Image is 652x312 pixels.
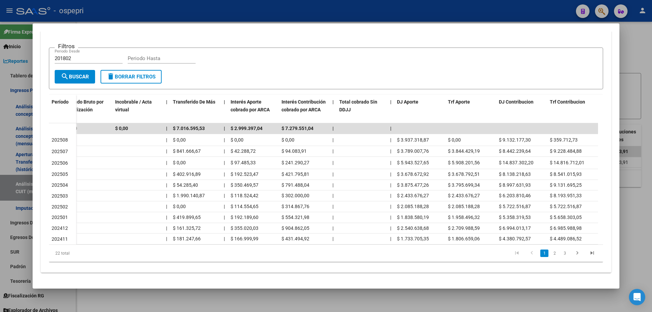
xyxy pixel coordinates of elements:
[540,250,548,257] a: 1
[510,250,523,257] a: go to first page
[170,95,221,125] datatable-header-cell: Transferido De Más
[448,160,480,165] span: $ 5.908.201,56
[332,193,333,198] span: |
[224,182,225,188] span: |
[499,99,533,105] span: DJ Contribucion
[173,182,198,188] span: $ 54.285,40
[282,215,309,220] span: $ 554.321,98
[550,204,582,209] span: $ 5.722.516,87
[228,95,279,125] datatable-header-cell: Interés Aporte cobrado por ARCA
[397,148,429,154] span: $ 3.789.007,76
[397,137,429,143] span: $ 3.937.318,87
[52,225,68,231] span: 202412
[549,247,560,259] li: page 2
[448,182,480,188] span: $ 3.795.699,34
[499,148,531,154] span: $ 8.442.239,64
[173,225,201,231] span: $ 161.325,72
[52,193,68,199] span: 202503
[448,171,480,177] span: $ 3.678.792,51
[231,160,256,165] span: $ 97.485,33
[390,148,391,154] span: |
[279,95,330,125] datatable-header-cell: Interés Contribución cobrado por ARCA
[166,171,167,177] span: |
[550,148,582,154] span: $ 9.228.484,88
[166,204,167,209] span: |
[231,126,262,131] span: $ 2.999.397,04
[282,126,313,131] span: $ 7.279.551,04
[550,250,559,257] a: 2
[61,72,69,80] mat-icon: search
[166,215,167,220] span: |
[550,236,582,241] span: $ 4.489.086,52
[499,204,531,209] span: $ 5.722.516,87
[173,204,186,209] span: $ 0,00
[224,215,225,220] span: |
[166,137,167,143] span: |
[332,236,333,241] span: |
[166,160,167,165] span: |
[61,95,112,125] datatable-header-cell: Cobrado Bruto por Fiscalización
[173,126,205,131] span: $ 7.016.595,53
[166,126,167,131] span: |
[166,99,167,105] span: |
[499,160,533,165] span: $ 14.837.302,20
[397,236,429,241] span: $ 1.733.705,35
[448,99,470,105] span: Trf Aporte
[282,148,307,154] span: $ 94.083,91
[448,204,480,209] span: $ 2.085.188,28
[61,74,89,80] span: Buscar
[52,137,68,143] span: 202508
[107,74,156,80] span: Borrar Filtros
[448,236,480,241] span: $ 1.806.659,06
[173,99,215,105] span: Transferido De Más
[52,149,68,154] span: 202507
[499,171,531,177] span: $ 8.138.218,63
[561,250,569,257] a: 3
[52,182,68,188] span: 202504
[550,137,578,143] span: $ 359.712,73
[52,99,69,105] span: Período
[173,236,201,241] span: $ 181.247,66
[550,99,585,105] span: Trf Contribucion
[550,160,584,165] span: $ 14.816.712,01
[560,247,570,259] li: page 3
[166,236,167,241] span: |
[499,193,531,198] span: $ 6.203.810,46
[390,225,391,231] span: |
[224,160,225,165] span: |
[397,193,429,198] span: $ 2.433.676,27
[550,171,582,177] span: $ 8.541.015,93
[52,215,68,220] span: 202501
[448,225,480,231] span: $ 2.709.988,59
[499,215,531,220] span: $ 5.358.319,53
[390,137,391,143] span: |
[448,215,480,220] span: $ 1.958.496,32
[55,70,95,84] button: Buscar
[337,95,387,125] datatable-header-cell: Total cobrado Sin DDJJ
[499,236,531,241] span: $ 4.380.792,57
[397,182,429,188] span: $ 3.875.477,26
[112,95,163,125] datatable-header-cell: Incobrable / Acta virtual
[332,137,333,143] span: |
[332,204,333,209] span: |
[231,204,258,209] span: $ 114.554,65
[101,70,162,84] button: Borrar Filtros
[550,182,582,188] span: $ 9.131.695,25
[107,72,115,80] mat-icon: delete
[550,225,582,231] span: $ 6.985.988,98
[115,126,128,131] span: $ 0,00
[390,182,391,188] span: |
[173,160,186,165] span: $ 0,00
[231,193,258,198] span: $ 118.524,42
[231,215,258,220] span: $ 192.189,60
[586,250,599,257] a: go to last page
[224,225,225,231] span: |
[224,171,225,177] span: |
[224,148,225,154] span: |
[448,148,480,154] span: $ 3.844.429,19
[231,137,243,143] span: $ 0,00
[550,193,582,198] span: $ 8.193.951,33
[173,171,201,177] span: $ 402.916,89
[390,204,391,209] span: |
[64,99,104,112] span: Cobrado Bruto por Fiscalización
